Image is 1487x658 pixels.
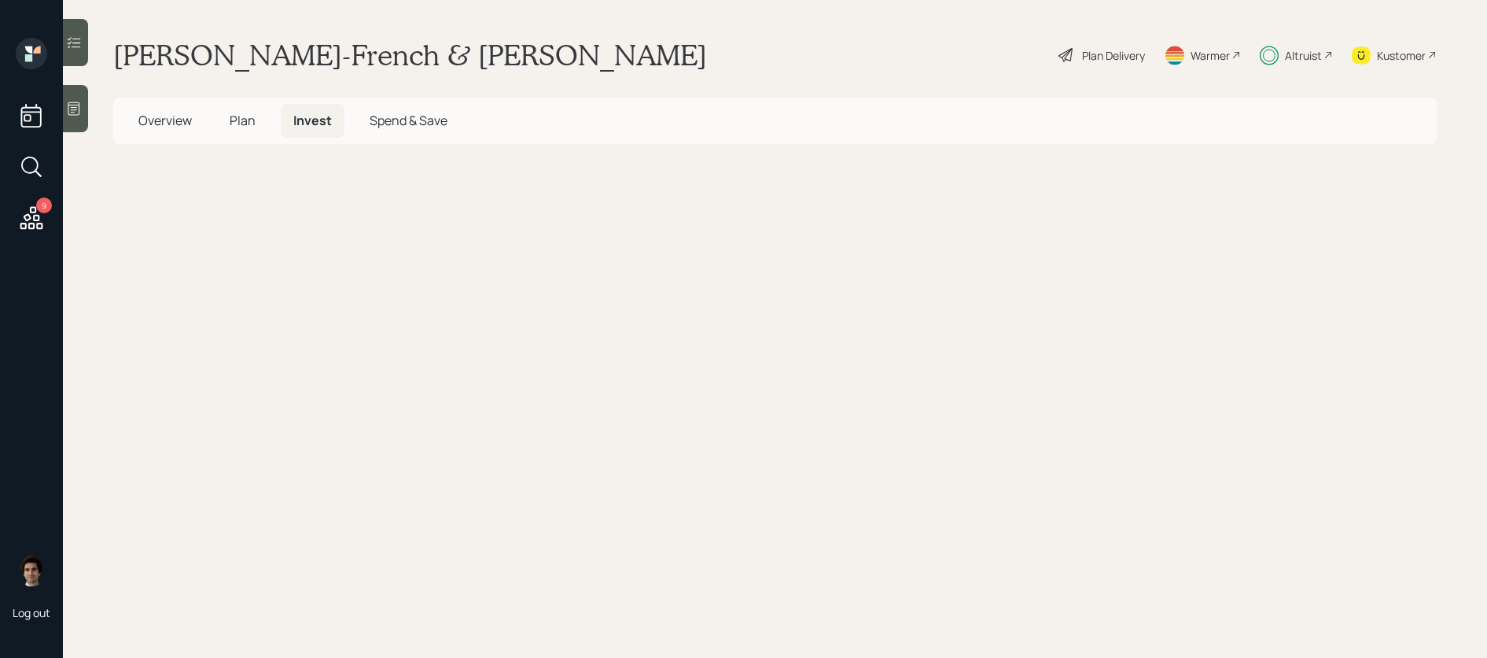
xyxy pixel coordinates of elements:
[1191,47,1230,64] div: Warmer
[370,112,447,129] span: Spend & Save
[16,555,47,586] img: harrison-schaefer-headshot-2.png
[1082,47,1145,64] div: Plan Delivery
[230,112,256,129] span: Plan
[13,605,50,620] div: Log out
[1377,47,1426,64] div: Kustomer
[138,112,192,129] span: Overview
[293,112,332,129] span: Invest
[36,198,52,213] div: 9
[113,38,707,72] h1: [PERSON_NAME]-French & [PERSON_NAME]
[1285,47,1322,64] div: Altruist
